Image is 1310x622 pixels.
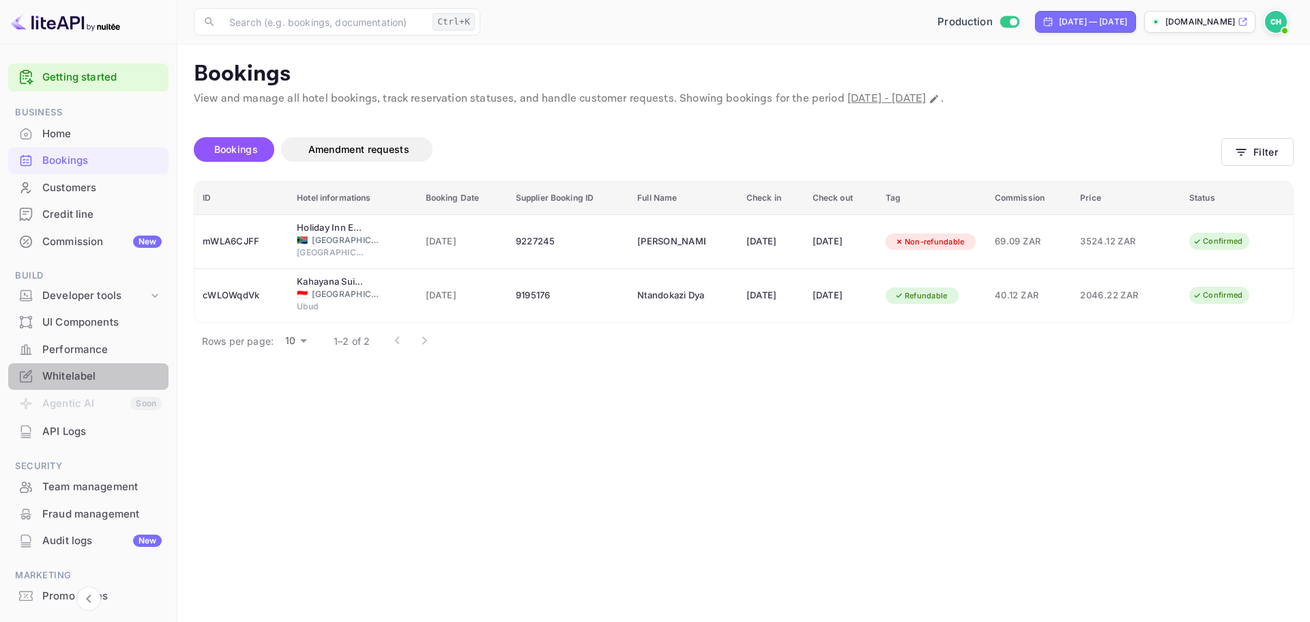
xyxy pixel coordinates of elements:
a: Promo codes [8,583,169,608]
div: [DATE] [813,285,869,307]
div: New [133,535,162,547]
div: Refundable [886,287,957,305]
div: Bookings [8,147,169,174]
th: Check out [804,182,877,215]
span: Ubud [297,300,365,313]
p: Rows per page: [202,334,274,348]
a: API Logs [8,419,169,444]
span: [GEOGRAPHIC_DATA] [297,246,365,259]
img: Cas Hulsbosch [1265,11,1287,33]
div: Team management [42,479,162,495]
a: Team management [8,474,169,499]
span: Security [8,459,169,474]
input: Search (e.g. bookings, documentation) [221,8,427,36]
div: CommissionNew [8,229,169,255]
div: Ctrl+K [433,13,475,31]
span: [GEOGRAPHIC_DATA] [312,288,380,300]
span: [DATE] - [DATE] [847,91,926,106]
div: Confirmed [1184,287,1251,304]
a: Home [8,121,169,146]
span: Build [8,268,169,283]
div: [DATE] [746,231,796,253]
a: Performance [8,337,169,362]
div: Whitelabel [8,363,169,390]
th: Commission [987,182,1072,215]
span: [GEOGRAPHIC_DATA] [312,234,380,246]
div: Credit line [42,207,162,223]
th: Status [1181,182,1293,215]
div: [DATE] [746,285,796,307]
div: Audit logsNew [8,528,169,554]
span: 3524.12 ZAR [1080,234,1148,249]
span: Indonesia [297,290,308,299]
p: Bookings [194,61,1294,88]
a: UI Components [8,309,169,335]
img: LiteAPI logo [11,11,120,33]
div: Developer tools [42,288,148,304]
a: Customers [8,175,169,200]
span: 69.09 ZAR [995,234,1064,249]
div: [DATE] — [DATE] [1059,16,1127,28]
th: Full Name [629,182,738,215]
button: Collapse navigation [76,586,101,611]
div: 10 [279,331,312,351]
th: Tag [877,182,987,215]
div: Promo codes [8,583,169,610]
th: Hotel informations [289,182,417,215]
div: Ntandokazi Dyantyi [637,285,705,307]
div: 9195176 [516,285,621,307]
a: Fraud management [8,501,169,526]
div: Whitelabel [42,369,162,384]
a: Credit line [8,201,169,227]
div: Holiday Inn Express Durban - Umhlanga, an IHG Hotel [297,221,365,235]
div: Promo codes [42,589,162,604]
p: 1–2 of 2 [334,334,370,348]
a: Whitelabel [8,363,169,388]
div: Customers [8,175,169,201]
div: Home [8,121,169,147]
div: UI Components [42,315,162,330]
span: Marketing [8,568,169,583]
th: Check in [738,182,804,215]
p: [DOMAIN_NAME] [1165,16,1235,28]
div: New [133,236,162,248]
div: Thandiwe Andrew [637,231,705,253]
a: Getting started [42,70,162,85]
a: Audit logsNew [8,528,169,553]
span: 2046.22 ZAR [1080,288,1148,303]
div: Home [42,126,162,142]
div: [DATE] [813,231,869,253]
div: UI Components [8,309,169,336]
div: API Logs [8,419,169,445]
div: Customers [42,180,162,196]
div: Confirmed [1184,233,1251,250]
div: Credit line [8,201,169,228]
p: View and manage all hotel bookings, track reservation statuses, and handle customer requests. Sho... [194,91,1294,107]
div: API Logs [42,424,162,440]
span: Business [8,105,169,120]
div: Switch to Sandbox mode [932,14,1024,30]
div: Performance [8,337,169,363]
div: 9227245 [516,231,621,253]
a: Bookings [8,147,169,173]
span: Bookings [214,143,258,155]
div: Performance [42,342,162,358]
a: CommissionNew [8,229,169,254]
button: Change date range [927,92,941,106]
div: Audit logs [42,533,162,549]
span: Production [937,14,993,30]
span: Amendment requests [308,143,409,155]
table: booking table [194,182,1293,323]
div: account-settings tabs [194,137,1221,162]
button: Filter [1221,138,1294,166]
div: Bookings [42,153,162,169]
div: mWLA6CJFF [203,231,280,253]
div: Team management [8,474,169,500]
span: [DATE] [426,288,499,303]
div: Getting started [8,63,169,91]
span: 40.12 ZAR [995,288,1064,303]
span: South Africa [297,236,308,244]
div: Kahayana Suites Ubud [297,275,365,289]
div: cWLOWqdVk [203,285,280,307]
th: Supplier Booking ID [508,182,629,215]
